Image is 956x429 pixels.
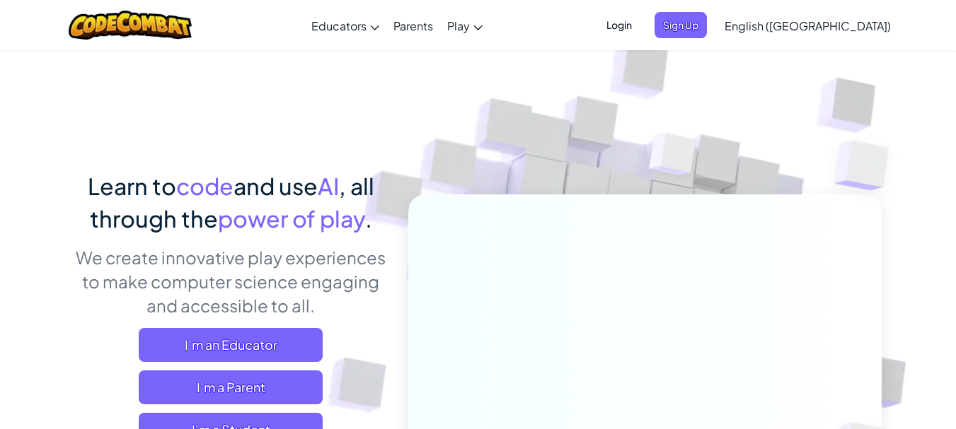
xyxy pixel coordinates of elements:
[88,172,176,200] span: Learn to
[365,204,372,233] span: .
[139,370,323,404] a: I'm a Parent
[447,18,470,33] span: Play
[218,204,365,233] span: power of play
[655,12,707,38] button: Sign Up
[69,11,192,40] img: CodeCombat logo
[75,245,387,317] p: We create innovative play experiences to make computer science engaging and accessible to all.
[139,328,323,362] a: I'm an Educator
[725,18,891,33] span: English ([GEOGRAPHIC_DATA])
[806,106,928,225] img: Overlap cubes
[304,6,386,45] a: Educators
[718,6,898,45] a: English ([GEOGRAPHIC_DATA])
[440,6,490,45] a: Play
[318,172,339,200] span: AI
[598,12,640,38] button: Login
[234,172,318,200] span: and use
[386,6,440,45] a: Parents
[311,18,367,33] span: Educators
[176,172,234,200] span: code
[622,105,724,211] img: Overlap cubes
